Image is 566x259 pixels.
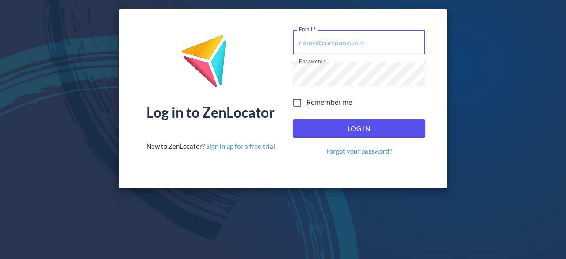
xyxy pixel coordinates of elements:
[146,105,275,120] div: Log in to ZenLocator
[302,123,416,134] span: Log In
[293,30,425,54] input: name@company.com
[293,119,425,138] button: Log In
[146,142,275,151] div: New to ZenLocator?
[531,228,557,255] iframe: Toggle Customer Support
[326,147,392,156] a: Forgot your password?
[181,35,240,94] img: ZenLocator
[206,142,275,150] a: Sign in up for a free trial
[306,97,352,108] span: Remember me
